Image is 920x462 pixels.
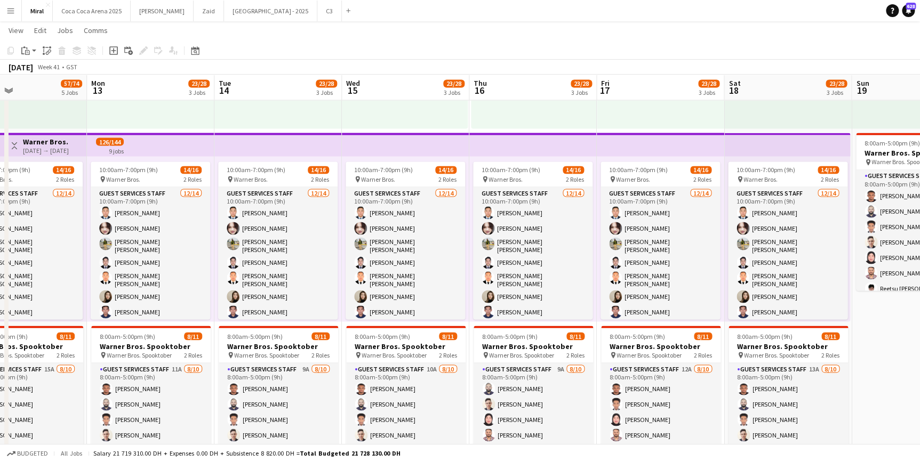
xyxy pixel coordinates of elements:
span: Comms [84,26,108,35]
a: Edit [30,23,51,37]
button: Coca Coca Arena 2025 [53,1,131,21]
span: All jobs [59,449,84,457]
span: View [9,26,23,35]
button: Miral [22,1,53,21]
a: 628 [902,4,915,17]
button: [PERSON_NAME] [131,1,194,21]
button: Zaid [194,1,224,21]
a: Comms [79,23,112,37]
button: Budgeted [5,448,50,459]
span: Total Budgeted 21 728 130.00 DH [300,449,401,457]
a: Jobs [53,23,77,37]
span: 628 [906,3,916,10]
div: GST [66,63,77,71]
div: Salary 21 719 310.00 DH + Expenses 0.00 DH + Subsistence 8 820.00 DH = [93,449,401,457]
a: View [4,23,28,37]
span: Jobs [57,26,73,35]
div: [DATE] [9,62,33,72]
button: [GEOGRAPHIC_DATA] - 2025 [224,1,317,21]
span: Budgeted [17,450,48,457]
button: C3 [317,1,342,21]
span: Edit [34,26,46,35]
